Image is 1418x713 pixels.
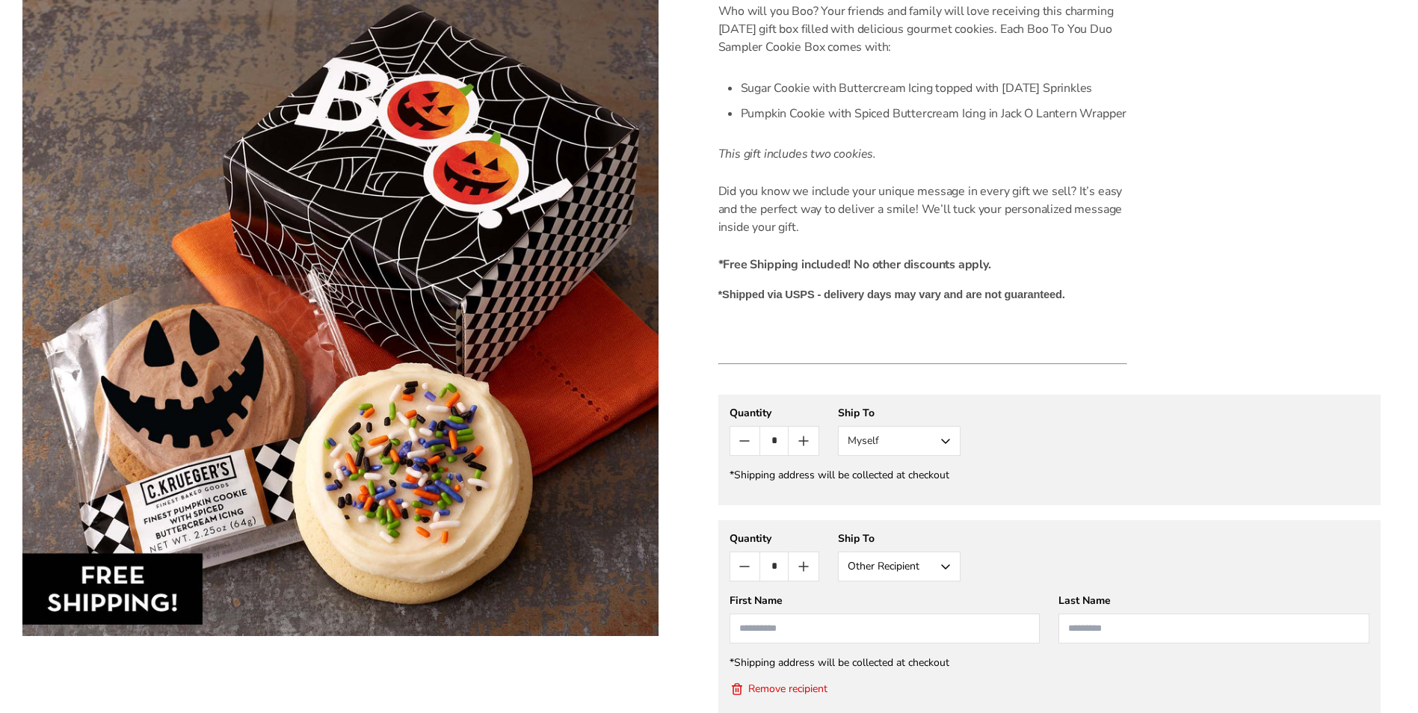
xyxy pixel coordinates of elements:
[759,427,789,455] input: Quantity
[759,552,789,581] input: Quantity
[730,655,1369,670] div: *Shipping address will be collected at checkout
[718,146,877,162] em: This gift includes two cookies.
[730,614,1041,643] input: First Name
[789,552,818,581] button: Count plus
[718,288,1065,300] span: *Shipped via USPS - delivery days may vary and are not guaranteed.
[838,406,961,420] div: Ship To
[718,182,1127,236] p: Did you know we include your unique message in every gift we sell? It’s easy and the perfect way ...
[718,256,991,273] strong: *Free Shipping included! No other discounts apply.
[838,552,961,581] button: Other Recipient
[838,531,961,546] div: Ship To
[741,75,1127,101] li: Sugar Cookie with Buttercream Icing topped with [DATE] Sprinkles
[838,426,961,456] button: Myself
[730,552,759,581] button: Count minus
[730,593,1041,608] div: First Name
[1058,593,1369,608] div: Last Name
[730,427,759,455] button: Count minus
[741,101,1127,126] li: Pumpkin Cookie with Spiced Buttercream Icing in Jack O Lantern Wrapper
[12,656,155,701] iframe: Sign Up via Text for Offers
[730,468,1369,482] div: *Shipping address will be collected at checkout
[789,427,818,455] button: Count plus
[730,682,827,697] button: Remove recipient
[718,395,1381,505] gfm-form: New recipient
[730,531,819,546] div: Quantity
[718,520,1381,713] gfm-form: New recipient
[718,2,1127,56] p: Who will you Boo? Your friends and family will love receiving this charming [DATE] gift box fille...
[1058,614,1369,643] input: Last Name
[730,406,819,420] div: Quantity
